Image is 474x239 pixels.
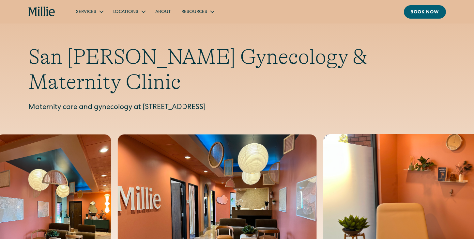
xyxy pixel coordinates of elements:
[28,7,55,17] a: home
[28,44,446,95] h1: San [PERSON_NAME] Gynecology & Maternity Clinic
[76,9,96,16] div: Services
[410,9,439,16] div: Book now
[181,9,207,16] div: Resources
[113,9,138,16] div: Locations
[71,6,108,17] div: Services
[28,103,446,113] p: Maternity care and gynecology at [STREET_ADDRESS]
[150,6,176,17] a: About
[404,5,446,19] a: Book now
[108,6,150,17] div: Locations
[176,6,219,17] div: Resources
